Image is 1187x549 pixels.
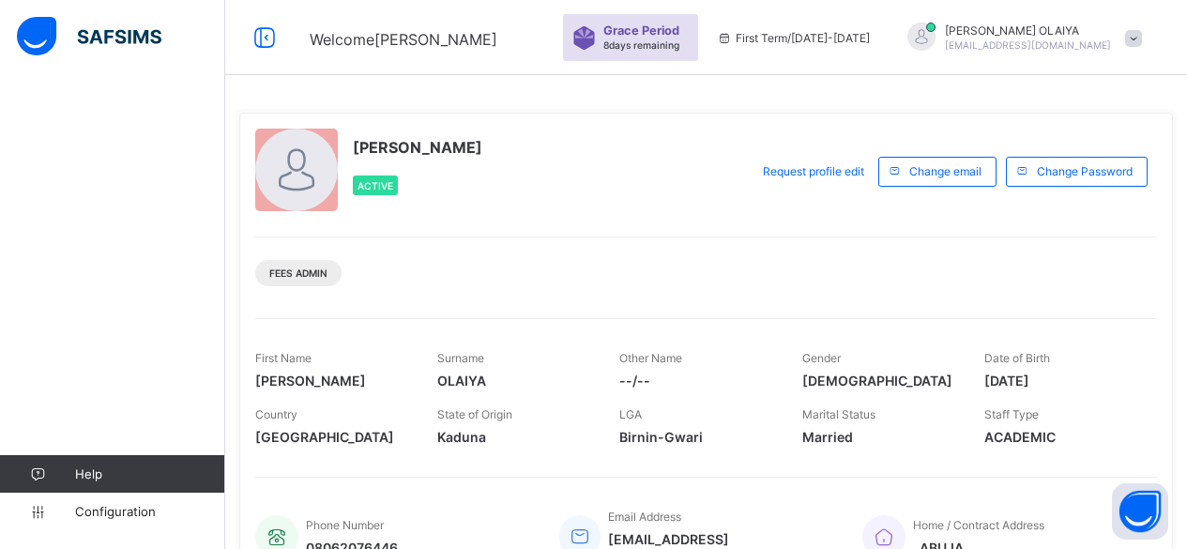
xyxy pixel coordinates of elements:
span: Gender [802,351,841,365]
span: Staff Type [984,407,1039,421]
span: Marital Status [802,407,875,421]
span: Grace Period [603,23,679,38]
span: LGA [619,407,642,421]
span: Other Name [619,351,682,365]
span: [PERSON_NAME] OLAIYA [945,23,1111,38]
span: [PERSON_NAME] [255,373,409,389]
span: --/-- [619,373,773,389]
span: [EMAIL_ADDRESS][DOMAIN_NAME] [945,39,1111,51]
span: OLAIYA [437,373,591,389]
span: Fees Admin [269,267,327,279]
img: safsims [17,17,161,56]
span: Email Address [608,510,681,524]
span: [GEOGRAPHIC_DATA] [255,429,409,445]
span: 8 days remaining [603,39,679,51]
span: Kaduna [437,429,591,445]
span: Home / Contract Address [913,518,1044,532]
span: Phone Number [306,518,384,532]
span: Welcome [PERSON_NAME] [310,30,497,49]
button: Open asap [1112,483,1168,540]
span: [DATE] [984,373,1138,389]
span: State of Origin [437,407,512,421]
span: Request profile edit [763,164,864,178]
span: Surname [437,351,484,365]
span: Change email [909,164,982,178]
span: Birnin-Gwari [619,429,773,445]
span: First Name [255,351,312,365]
span: session/term information [717,31,870,45]
span: Help [75,466,224,481]
div: CHRISTYOLAIYA [889,23,1151,53]
span: Configuration [75,504,224,519]
span: [PERSON_NAME] [353,138,482,157]
span: Married [802,429,956,445]
span: Country [255,407,297,421]
span: [DEMOGRAPHIC_DATA] [802,373,956,389]
span: Active [358,180,393,191]
span: Change Password [1037,164,1133,178]
span: ACADEMIC [984,429,1138,445]
span: Date of Birth [984,351,1050,365]
img: sticker-purple.71386a28dfed39d6af7621340158ba97.svg [572,26,596,50]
